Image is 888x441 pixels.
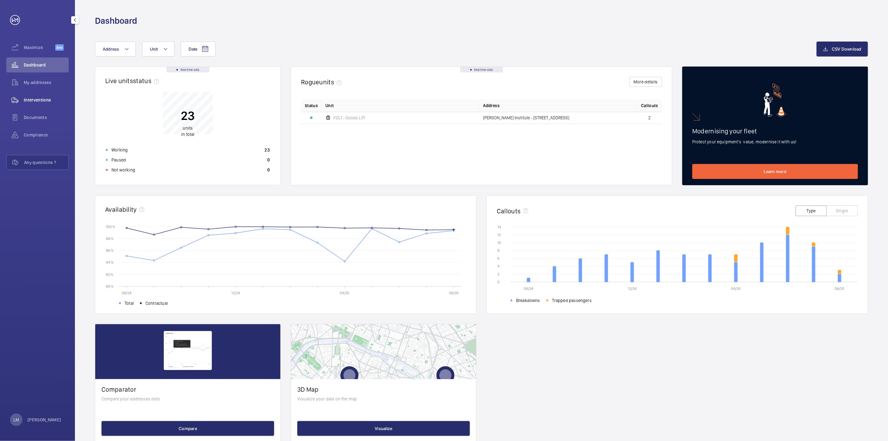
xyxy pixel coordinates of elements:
span: Date [189,47,198,52]
h2: Callouts [497,207,521,215]
span: Maximize [24,44,55,51]
p: Protect your equipment's value, modernise it with us! [692,139,858,145]
span: Any questions ? [24,159,68,166]
button: Origin [826,206,858,216]
div: Real time data [460,67,503,72]
p: Paused [111,157,126,163]
text: 14 [497,225,501,229]
span: CSV Download [832,47,861,52]
span: Interventions [24,97,69,103]
span: units [319,78,344,86]
button: Address [95,42,136,57]
span: Documents [24,114,69,121]
text: 12/24 [628,286,637,291]
span: Breakdowns [516,297,540,304]
span: Trapped passengers [552,297,592,304]
text: 04/25 [731,286,741,291]
p: 23 [181,108,195,124]
text: 96 % [106,248,114,253]
span: Unit [325,102,334,109]
p: Not working [111,167,135,173]
span: units [183,126,193,131]
text: 04/25 [340,291,350,295]
h1: Dashboard [95,15,137,27]
text: 90 % [106,284,114,288]
span: FGL1 - Goods Lift [333,116,365,120]
span: status [133,77,161,85]
text: 08/24 [122,291,131,295]
p: Visualize your data on the map [297,396,470,402]
button: CSV Download [816,42,868,57]
h2: Comparator [101,385,274,393]
span: Contractual [146,300,168,306]
text: 100 % [106,224,115,229]
p: LM [13,417,19,423]
text: 6 [497,256,500,260]
span: My addresses [24,79,69,86]
p: 0 [267,167,270,173]
p: Compare your addresses data [101,396,274,402]
span: Beta [55,44,64,51]
button: Type [796,206,827,216]
span: Address [483,102,500,109]
text: 98 % [106,236,114,241]
text: 12/24 [231,291,240,295]
text: 2 [497,272,499,276]
p: Working [111,147,128,153]
h2: Modernising your fleet [692,127,858,135]
span: Unit [150,47,158,52]
div: Real time data [166,67,209,72]
span: Total [125,300,134,306]
span: Compliance [24,132,69,138]
h2: 3D Map [297,385,470,393]
p: in total [181,125,195,138]
span: Callouts [641,102,658,109]
text: 92 % [106,272,113,276]
span: 2 [649,116,651,120]
text: 08/25 [449,291,459,295]
a: Learn more [692,164,858,179]
button: Unit [142,42,175,57]
text: 10 [497,240,501,245]
text: 94 % [106,260,114,265]
text: 0 [497,280,500,284]
h2: Live units [105,77,161,85]
button: Date [181,42,215,57]
img: marketing-card.svg [764,83,787,117]
h2: Rogue [301,78,344,86]
p: [PERSON_NAME] [27,417,61,423]
p: 23 [264,147,270,153]
h2: Availability [105,206,137,213]
span: Dashboard [24,62,69,68]
p: Status [305,102,318,109]
button: Visualize [297,421,470,436]
text: 4 [497,264,500,269]
span: Address [103,47,119,52]
text: 8 [497,248,500,253]
text: 08/24 [524,286,534,291]
text: 12 [497,233,501,237]
text: 08/25 [835,286,845,291]
span: [PERSON_NAME] Institute - [STREET_ADDRESS] [483,116,570,120]
button: Compare [101,421,274,436]
p: 0 [267,157,270,163]
button: More details [629,77,662,87]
